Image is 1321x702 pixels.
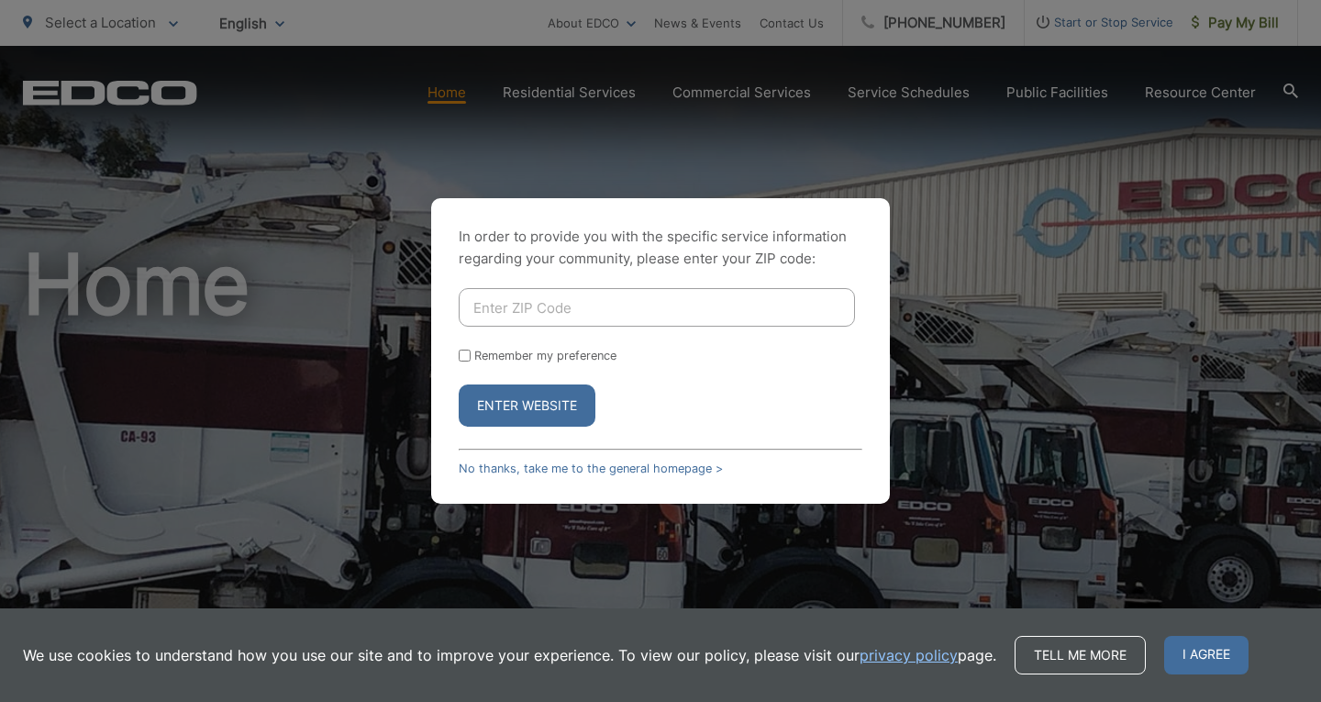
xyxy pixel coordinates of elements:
a: Tell me more [1015,636,1146,674]
a: No thanks, take me to the general homepage > [459,462,723,475]
p: We use cookies to understand how you use our site and to improve your experience. To view our pol... [23,644,996,666]
button: Enter Website [459,384,595,427]
a: privacy policy [860,644,958,666]
p: In order to provide you with the specific service information regarding your community, please en... [459,226,862,270]
input: Enter ZIP Code [459,288,855,327]
span: I agree [1164,636,1249,674]
label: Remember my preference [474,349,616,362]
